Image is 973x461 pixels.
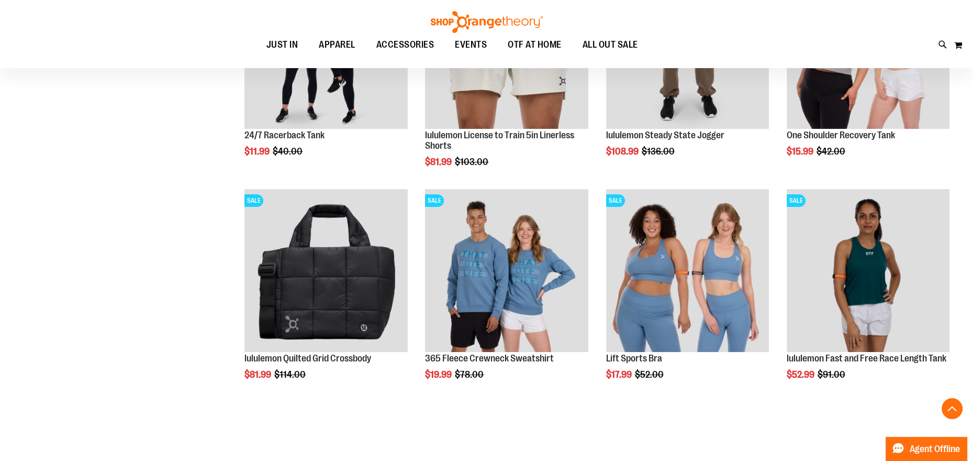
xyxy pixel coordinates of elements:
span: APPAREL [319,33,355,57]
span: $91.00 [818,369,847,380]
div: product [420,184,593,407]
div: product [781,184,955,407]
span: $40.00 [273,146,304,157]
img: Shop Orangetheory [429,11,544,33]
span: $108.99 [606,146,640,157]
span: $103.00 [455,157,490,167]
button: Agent Offline [886,437,967,461]
span: SALE [787,194,806,207]
span: $42.00 [817,146,847,157]
a: Main view of 2024 August lululemon Fast and Free Race Length TankSALE [787,189,949,354]
span: $17.99 [606,369,633,380]
button: Back To Top [942,398,963,419]
span: $11.99 [244,146,271,157]
span: $52.00 [635,369,665,380]
a: 24/7 Racerback Tank [244,130,325,140]
a: 365 Fleece Crewneck SweatshirtSALE [425,189,588,354]
div: product [239,184,412,407]
img: lululemon Quilted Grid Crossbody [244,189,407,352]
span: $52.99 [787,369,816,380]
img: Main of 2024 Covention Lift Sports Bra [606,189,769,352]
span: $19.99 [425,369,453,380]
span: EVENTS [455,33,487,57]
a: Lift Sports Bra [606,353,662,364]
span: SALE [425,194,444,207]
a: lululemon Steady State Jogger [606,130,724,140]
span: JUST IN [266,33,298,57]
img: Main view of 2024 August lululemon Fast and Free Race Length Tank [787,189,949,352]
span: $15.99 [787,146,815,157]
span: OTF AT HOME [508,33,562,57]
a: 365 Fleece Crewneck Sweatshirt [425,353,554,364]
span: $114.00 [274,369,307,380]
a: lululemon License to Train 5in Linerless Shorts [425,130,574,151]
span: $78.00 [455,369,485,380]
a: lululemon Quilted Grid Crossbody [244,353,371,364]
a: lululemon Quilted Grid CrossbodySALE [244,189,407,354]
span: SALE [244,194,263,207]
div: product [601,184,774,407]
span: ALL OUT SALE [583,33,638,57]
span: $81.99 [244,369,273,380]
span: $136.00 [642,146,676,157]
a: One Shoulder Recovery Tank [787,130,895,140]
span: $81.99 [425,157,453,167]
span: ACCESSORIES [376,33,434,57]
a: lululemon Fast and Free Race Length Tank [787,353,946,364]
span: SALE [606,194,625,207]
span: Agent Offline [910,444,960,454]
a: Main of 2024 Covention Lift Sports BraSALE [606,189,769,354]
img: 365 Fleece Crewneck Sweatshirt [425,189,588,352]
